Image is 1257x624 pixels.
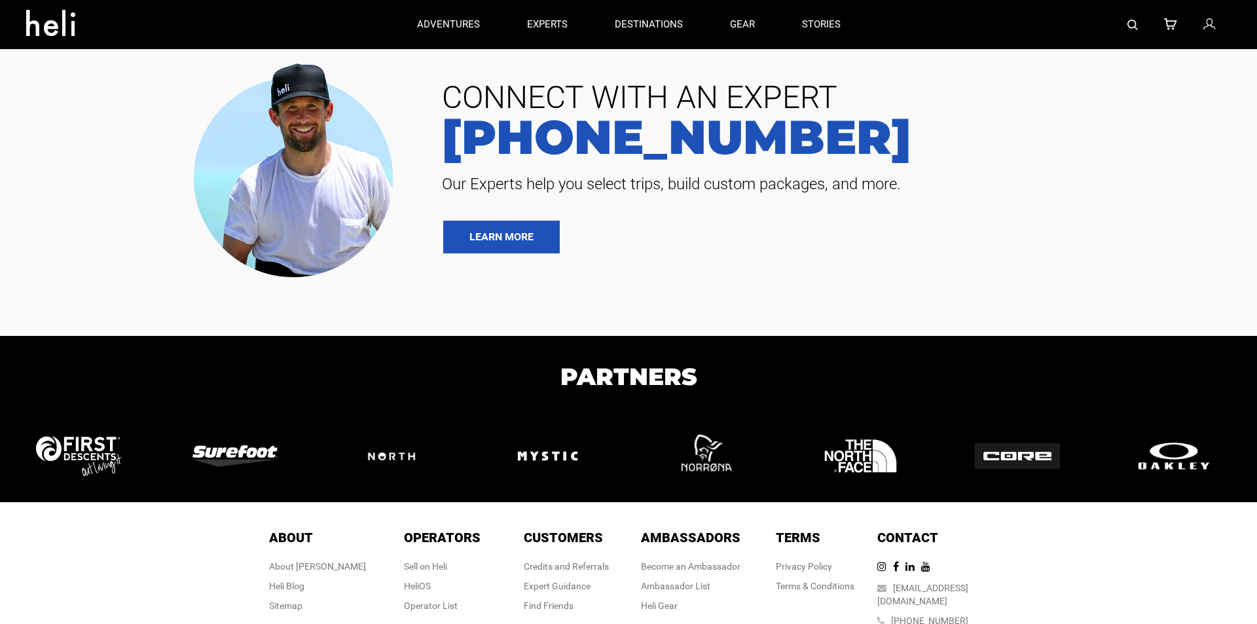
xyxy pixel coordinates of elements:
[349,434,434,479] img: logo
[524,561,609,572] a: Credits and Referrals
[641,579,740,593] div: Ambassador List
[641,530,740,545] span: Ambassadors
[192,445,278,466] img: logo
[269,530,313,545] span: About
[269,581,304,591] a: Heli Blog
[527,18,568,31] p: experts
[615,18,683,31] p: destinations
[404,599,481,612] div: Operator List
[776,561,832,572] a: Privacy Policy
[975,443,1060,469] img: logo
[641,600,678,611] a: Heli Gear
[524,599,609,612] div: Find Friends
[524,581,591,591] a: Expert Guidance
[776,530,820,545] span: Terms
[36,436,121,475] img: logo
[524,530,603,545] span: Customers
[417,18,480,31] p: adventures
[269,599,366,612] div: Sitemap
[663,415,745,497] img: logo
[432,113,1237,160] a: [PHONE_NUMBER]
[877,530,938,545] span: Contact
[776,581,854,591] a: Terms & Conditions
[507,415,589,497] img: logo
[443,221,560,253] a: LEARN MORE
[404,581,431,591] a: HeliOS
[183,52,412,284] img: contact our team
[404,530,481,545] span: Operators
[432,82,1237,113] span: CONNECT WITH AN EXPERT
[269,560,366,573] div: About [PERSON_NAME]
[404,560,481,573] div: Sell on Heli
[1131,439,1216,473] img: logo
[641,561,740,572] a: Become an Ambassador
[1127,20,1138,30] img: search-bar-icon.svg
[820,415,902,497] img: logo
[877,583,968,606] a: [EMAIL_ADDRESS][DOMAIN_NAME]
[432,174,1237,194] span: Our Experts help you select trips, build custom packages, and more.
